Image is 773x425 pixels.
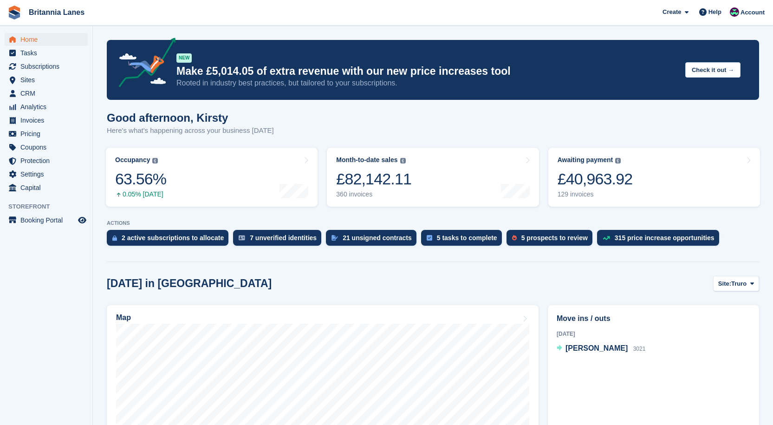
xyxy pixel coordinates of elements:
span: Help [708,7,721,17]
a: menu [5,73,88,86]
a: menu [5,60,88,73]
img: icon-info-grey-7440780725fd019a000dd9b08b2336e03edf1995a4989e88bcd33f0948082b44.svg [615,158,621,163]
a: menu [5,168,88,181]
img: contract_signature_icon-13c848040528278c33f63329250d36e43548de30e8caae1d1a13099fd9432cc5.svg [331,235,338,241]
img: price-adjustments-announcement-icon-8257ccfd72463d97f412b2fc003d46551f7dbcb40ab6d574587a9cd5c0d94... [111,38,176,91]
a: 7 unverified identities [233,230,326,250]
span: Account [741,8,765,17]
img: price_increase_opportunities-93ffe204e8149a01c8c9dc8f82e8f89637d9d84a8eef4429ea346261dce0b2c0.svg [603,236,610,240]
span: Coupons [20,141,76,154]
img: icon-info-grey-7440780725fd019a000dd9b08b2336e03edf1995a4989e88bcd33f0948082b44.svg [400,158,406,163]
img: prospect-51fa495bee0391a8d652442698ab0144808aea92771e9ea1ae160a38d050c398.svg [512,235,517,241]
a: menu [5,141,88,154]
span: Storefront [8,202,92,211]
div: 315 price increase opportunities [615,234,715,242]
div: Awaiting payment [558,156,613,164]
a: menu [5,87,88,100]
h2: Move ins / outs [557,313,750,324]
a: 315 price increase opportunities [597,230,724,250]
img: verify_identity-adf6edd0f0f0b5bbfe63781bf79b02c33cf7c696d77639b501bdc392416b5a36.svg [239,235,245,241]
div: 63.56% [115,170,166,189]
div: 5 prospects to review [521,234,588,242]
div: 360 invoices [336,190,411,198]
span: Subscriptions [20,60,76,73]
a: Awaiting payment £40,963.92 129 invoices [548,148,760,207]
a: [PERSON_NAME] 3021 [557,343,645,355]
div: 5 tasks to complete [437,234,497,242]
img: Kirsty Miles [730,7,739,17]
div: £82,142.11 [336,170,411,189]
p: Here's what's happening across your business [DATE] [107,125,274,136]
h1: Good afternoon, Kirsty [107,111,274,124]
span: Create [663,7,681,17]
div: 0.05% [DATE] [115,190,166,198]
span: Truro [731,279,747,288]
span: Protection [20,154,76,167]
a: menu [5,214,88,227]
button: Site: Truro [713,276,759,291]
img: active_subscription_to_allocate_icon-d502201f5373d7db506a760aba3b589e785aa758c864c3986d89f69b8ff3... [112,235,117,241]
p: Make £5,014.05 of extra revenue with our new price increases tool [176,65,678,78]
a: 5 prospects to review [507,230,597,250]
a: 5 tasks to complete [421,230,507,250]
img: icon-info-grey-7440780725fd019a000dd9b08b2336e03edf1995a4989e88bcd33f0948082b44.svg [152,158,158,163]
div: Occupancy [115,156,150,164]
img: stora-icon-8386f47178a22dfd0bd8f6a31ec36ba5ce8667c1dd55bd0f319d3a0aa187defe.svg [7,6,21,20]
span: Tasks [20,46,76,59]
div: NEW [176,53,192,63]
a: menu [5,154,88,167]
span: Pricing [20,127,76,140]
a: menu [5,33,88,46]
div: [DATE] [557,330,750,338]
div: 129 invoices [558,190,633,198]
img: task-75834270c22a3079a89374b754ae025e5fb1db73e45f91037f5363f120a921f8.svg [427,235,432,241]
p: ACTIONS [107,220,759,226]
span: Booking Portal [20,214,76,227]
a: menu [5,114,88,127]
div: £40,963.92 [558,170,633,189]
a: Month-to-date sales £82,142.11 360 invoices [327,148,539,207]
button: Check it out → [685,62,741,78]
span: Site: [718,279,731,288]
a: 2 active subscriptions to allocate [107,230,233,250]
a: menu [5,100,88,113]
span: CRM [20,87,76,100]
span: [PERSON_NAME] [565,344,628,352]
span: Capital [20,181,76,194]
a: menu [5,181,88,194]
span: 3021 [633,346,646,352]
div: 21 unsigned contracts [343,234,412,242]
a: 21 unsigned contracts [326,230,421,250]
a: menu [5,127,88,140]
a: Occupancy 63.56% 0.05% [DATE] [106,148,318,207]
a: Preview store [77,215,88,226]
span: Invoices [20,114,76,127]
div: 2 active subscriptions to allocate [122,234,224,242]
h2: [DATE] in [GEOGRAPHIC_DATA] [107,277,272,290]
a: Britannia Lanes [25,5,88,20]
div: 7 unverified identities [250,234,317,242]
span: Analytics [20,100,76,113]
h2: Map [116,314,131,322]
span: Sites [20,73,76,86]
span: Home [20,33,76,46]
span: Settings [20,168,76,181]
div: Month-to-date sales [336,156,397,164]
a: menu [5,46,88,59]
p: Rooted in industry best practices, but tailored to your subscriptions. [176,78,678,88]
